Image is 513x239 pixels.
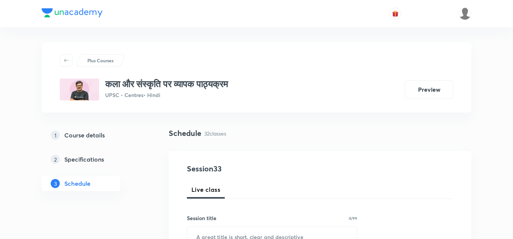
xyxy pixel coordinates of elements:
[51,131,60,140] p: 1
[105,79,228,89] h3: कला और संस्कृति पर व्यापक पाठ्यक्रम
[42,8,103,17] img: Company Logo
[60,79,99,100] img: 1167283C-188B-46B2-9385-54C461B11D19_plus.png
[392,10,399,17] img: avatar
[459,7,471,20] img: amit tripathi
[405,80,453,99] button: Preview
[187,163,325,174] h4: Session 33
[105,91,228,99] p: UPSC - Centres • Hindi
[64,179,90,188] h5: Schedule
[42,152,145,167] a: 2Specifications
[42,8,103,19] a: Company Logo
[204,130,226,137] p: 32 classes
[187,214,216,222] h6: Session title
[51,179,60,188] p: 3
[51,155,60,164] p: 2
[191,185,220,194] span: Live class
[87,57,113,64] p: Plus Courses
[349,216,357,220] p: 0/99
[42,128,145,143] a: 1Course details
[64,155,104,164] h5: Specifications
[169,128,201,139] h4: Schedule
[389,8,401,20] button: avatar
[64,131,105,140] h5: Course details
